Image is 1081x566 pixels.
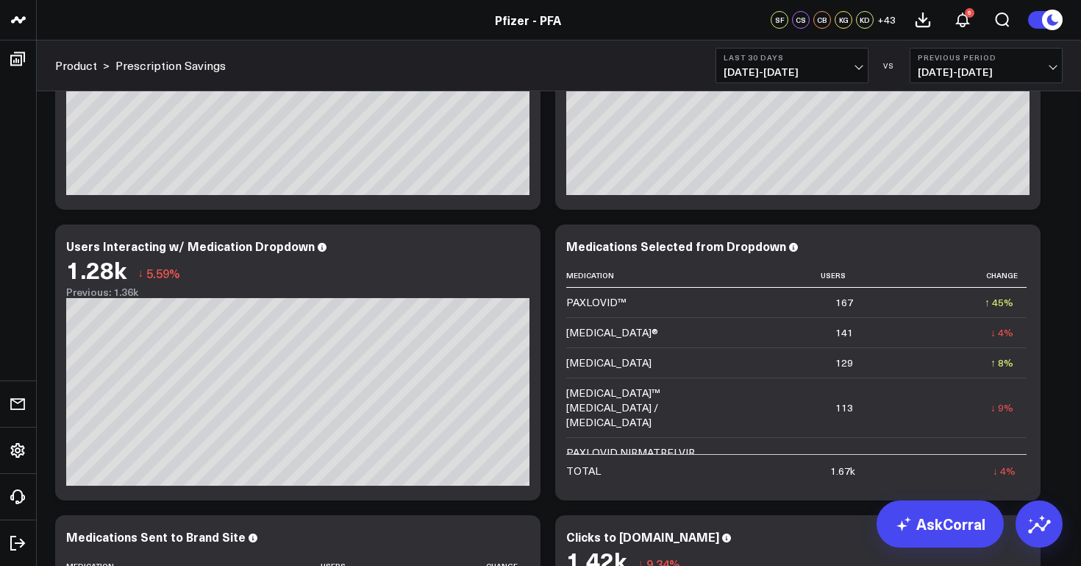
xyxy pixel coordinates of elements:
div: TOTAL [566,464,601,478]
div: > [55,57,110,74]
a: Pfizer - PFA [495,12,561,28]
div: Previous: 1.36k [66,286,529,298]
div: Medications Sent to Brand Site [66,528,246,545]
button: Last 30 Days[DATE]-[DATE] [716,48,868,83]
div: 129 [835,355,853,370]
span: [DATE] - [DATE] [724,66,860,78]
div: Medications Selected from Dropdown [566,238,786,254]
div: 141 [835,325,853,340]
div: ↑ 45% [985,295,1013,310]
div: ↓ 4% [991,325,1013,340]
th: Change [866,263,1027,288]
th: Users [713,263,866,288]
div: SF [771,11,788,29]
div: PAXLOVID NIRMATRELVIR [MEDICAL_DATA] [566,445,700,475]
div: [MEDICAL_DATA] [566,355,652,370]
th: Medication [566,263,713,288]
div: 1.28k [66,256,126,283]
span: 5.59% [146,265,180,281]
div: 109 [835,453,853,467]
button: Previous Period[DATE]-[DATE] [910,48,1063,83]
div: [MEDICAL_DATA]™ [MEDICAL_DATA] / [MEDICAL_DATA] [566,386,700,430]
div: 5 [965,8,974,18]
div: ↑ 8% [991,355,1013,370]
div: PAXLOVID™ [566,295,626,310]
a: Prescription Savings [115,57,226,74]
div: ↑ 51% [985,453,1013,467]
b: Previous Period [918,53,1055,62]
div: KG [835,11,852,29]
span: + 43 [877,15,896,25]
a: Product [55,57,97,74]
div: Users Interacting w/ Medication Dropdown [66,238,315,254]
div: [MEDICAL_DATA]® [566,325,658,340]
button: +43 [877,11,896,29]
span: ↓ [138,263,143,283]
span: [DATE] - [DATE] [918,66,1055,78]
div: 167 [835,295,853,310]
div: ↓ 4% [993,464,1016,478]
div: VS [876,61,902,70]
div: 113 [835,400,853,415]
div: ↓ 9% [991,400,1013,415]
div: KD [856,11,874,29]
div: 1.67k [830,464,855,478]
div: Clicks to [DOMAIN_NAME] [566,528,719,545]
div: CS [792,11,810,29]
b: Last 30 Days [724,53,860,62]
div: CB [813,11,831,29]
a: AskCorral [877,500,1004,548]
